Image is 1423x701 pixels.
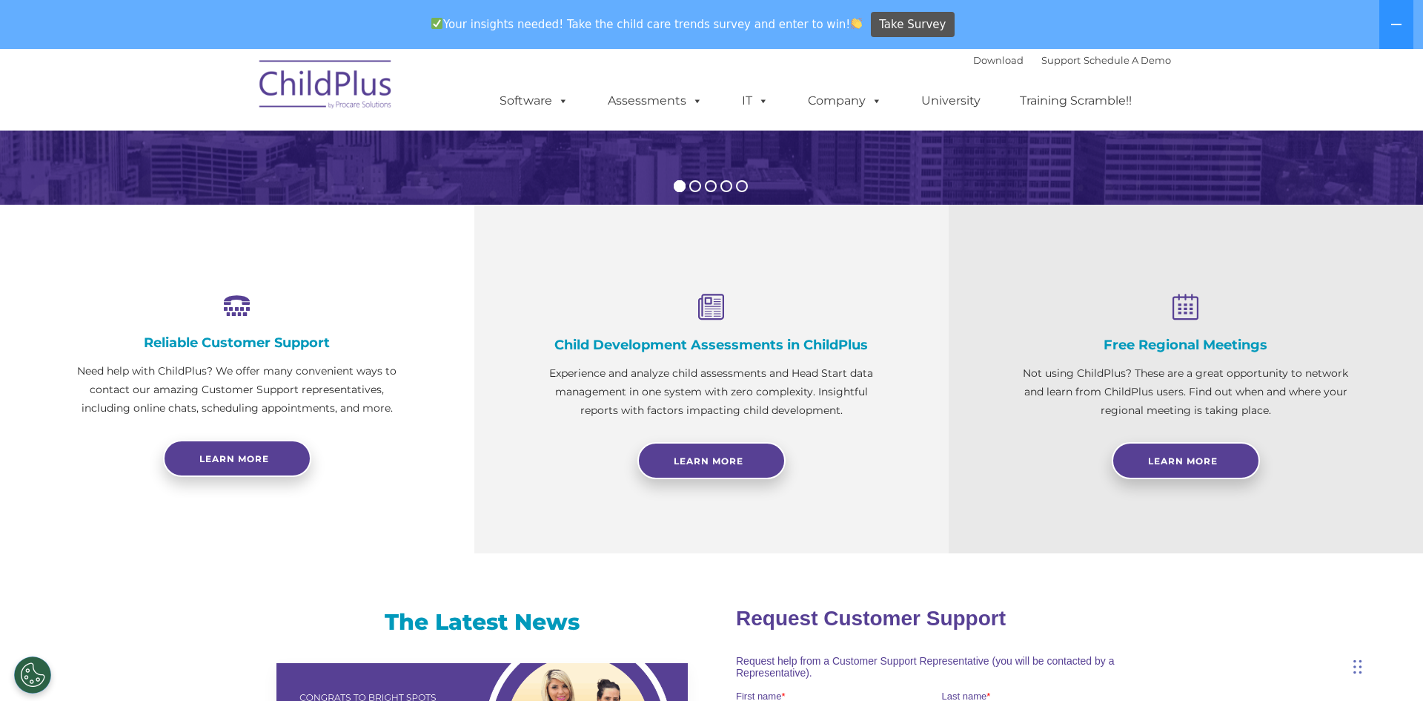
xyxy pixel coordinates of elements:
p: Experience and analyze child assessments and Head Start data management in one system with zero c... [548,364,875,420]
h4: Child Development Assessments in ChildPlus [548,337,875,353]
p: Not using ChildPlus? These are a great opportunity to network and learn from ChildPlus users. Fin... [1023,364,1349,420]
h3: The Latest News [276,608,688,637]
a: Schedule A Demo [1084,54,1171,66]
span: Take Survey [879,12,946,38]
span: Last name [206,98,251,109]
a: Learn more [163,440,311,477]
span: Learn More [674,455,743,467]
img: ChildPlus by Procare Solutions [252,50,400,124]
a: Training Scramble!! [1005,86,1147,116]
iframe: Chat Widget [1349,630,1423,701]
a: Support [1041,54,1081,66]
span: Learn more [199,453,269,464]
font: | [973,54,1171,66]
a: Download [973,54,1024,66]
span: Your insights needed! Take the child care trends survey and enter to win! [425,10,869,39]
a: IT [727,86,783,116]
img: 👏 [851,18,862,29]
h4: Reliable Customer Support [74,335,400,351]
a: Learn More [637,442,786,479]
a: Company [793,86,897,116]
p: Need help with ChildPlus? We offer many convenient ways to contact our amazing Customer Support r... [74,362,400,418]
a: Take Survey [871,12,955,38]
span: Learn More [1148,455,1218,467]
button: Cookies Settings [14,656,51,694]
h4: Free Regional Meetings [1023,337,1349,353]
a: Assessments [593,86,717,116]
img: ✅ [431,18,442,29]
a: Software [485,86,583,116]
a: Learn More [1112,442,1260,479]
span: Phone number [206,159,269,170]
a: University [906,86,995,116]
div: Drag [1353,645,1362,689]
